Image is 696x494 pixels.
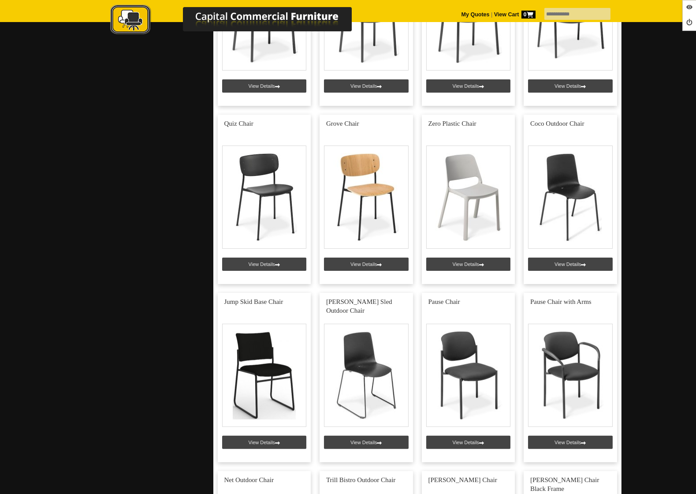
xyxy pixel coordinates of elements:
a: View Cart0 [492,11,535,18]
span: 0 [521,11,536,19]
a: My Quotes [462,11,490,18]
strong: View Cart [494,11,536,18]
img: Capital Commercial Furniture Logo [86,4,395,37]
a: Capital Commercial Furniture Logo [86,4,395,39]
